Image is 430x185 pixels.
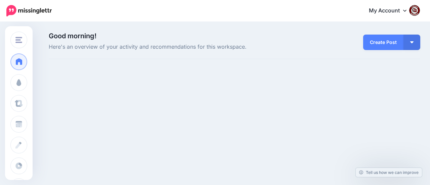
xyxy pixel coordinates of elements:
[362,3,420,19] a: My Account
[410,41,414,43] img: arrow-down-white.png
[15,37,22,43] img: menu.png
[363,35,403,50] a: Create Post
[49,43,293,51] span: Here's an overview of your activity and recommendations for this workspace.
[356,168,422,177] a: Tell us how we can improve
[6,5,52,16] img: Missinglettr
[49,32,96,40] span: Good morning!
